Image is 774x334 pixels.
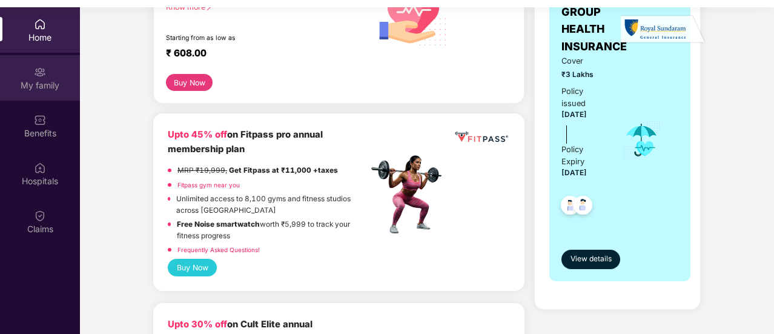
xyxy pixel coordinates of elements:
[561,55,606,67] span: Cover
[168,129,323,154] b: on Fitpass pro annual membership plan
[166,2,360,11] div: Know more
[34,18,46,30] img: svg+xml;base64,PHN2ZyBpZD0iSG9tZSIgeG1sbnM9Imh0dHA6Ly93d3cudzMub3JnLzIwMDAvc3ZnIiB3aWR0aD0iMjAiIG...
[561,110,587,119] span: [DATE]
[205,4,212,11] span: right
[168,319,227,330] b: Upto 30% off
[571,253,612,265] span: View details
[166,74,213,91] button: Buy Now
[555,192,585,222] img: svg+xml;base64,PHN2ZyB4bWxucz0iaHR0cDovL3d3dy53My5vcmcvMjAwMC9zdmciIHdpZHRoPSI0OC45NDMiIGhlaWdodD...
[177,181,240,189] a: Fitpass gym near you
[561,85,606,110] div: Policy issued
[34,162,46,174] img: svg+xml;base64,PHN2ZyBpZD0iSG9zcGl0YWxzIiB4bWxucz0iaHR0cDovL3d3dy53My5vcmcvMjAwMC9zdmciIHdpZHRoPS...
[368,152,452,237] img: fpp.png
[166,47,356,62] div: ₹ 608.00
[561,69,606,81] span: ₹3 Lakhs
[621,15,706,44] img: insurerLogo
[177,166,227,175] del: MRP ₹19,999,
[561,169,587,177] span: [DATE]
[561,250,620,269] button: View details
[166,34,316,42] div: Starting from as low as
[168,259,217,276] button: Buy Now
[176,193,368,216] p: Unlimited access to 8,100 gyms and fitness studios across [GEOGRAPHIC_DATA]
[34,114,46,126] img: svg+xml;base64,PHN2ZyBpZD0iQmVuZWZpdHMiIHhtbG5zPSJodHRwOi8vd3d3LnczLm9yZy8yMDAwL3N2ZyIgd2lkdGg9Ij...
[168,129,227,140] b: Upto 45% off
[229,166,338,175] strong: Get Fitpass at ₹11,000 +taxes
[561,144,606,168] div: Policy Expiry
[34,210,46,222] img: svg+xml;base64,PHN2ZyBpZD0iQ2xhaW0iIHhtbG5zPSJodHRwOi8vd3d3LnczLm9yZy8yMDAwL3N2ZyIgd2lkdGg9IjIwIi...
[622,120,661,160] img: icon
[177,220,260,229] strong: Free Noise smartwatch
[177,219,368,241] p: worth ₹5,999 to track your fitness progress
[453,128,510,145] img: fppp.png
[34,66,46,78] img: svg+xml;base64,PHN2ZyB3aWR0aD0iMjAiIGhlaWdodD0iMjAiIHZpZXdCb3g9IjAgMCAyMCAyMCIgZmlsbD0ibm9uZSIgeG...
[561,4,627,55] span: GROUP HEALTH INSURANCE
[568,192,598,222] img: svg+xml;base64,PHN2ZyB4bWxucz0iaHR0cDovL3d3dy53My5vcmcvMjAwMC9zdmciIHdpZHRoPSI0OC45NDMiIGhlaWdodD...
[177,246,260,253] a: Frequently Asked Questions!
